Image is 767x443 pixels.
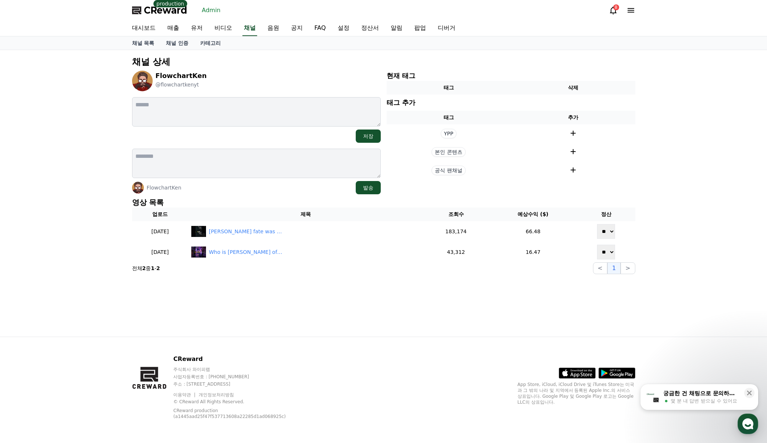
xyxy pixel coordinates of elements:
[156,265,160,271] strong: 2
[511,111,635,124] th: 추가
[518,382,635,405] p: App Store, iCloud, iCloud Drive 및 iTunes Store는 미국과 그 밖의 나라 및 지역에서 등록된 Apple Inc.의 서비스 상표입니다. Goo...
[156,81,207,88] p: @flowchartkenyt
[173,392,196,397] a: 이용약관
[199,4,224,16] a: Admin
[161,21,185,36] a: 매출
[209,248,283,256] div: Who is Leblanc of the Black Rose? #shorts #leagueoflegends #arcane #arcaneclip
[607,262,621,274] button: 1
[132,4,187,16] a: CReward
[126,36,160,50] a: 채널 목록
[209,21,238,36] a: 비디오
[489,242,577,262] td: 16.47
[209,228,283,235] div: Caitlyn's fate was VERY obvious #shorts #leagueoflegends #arcane #arcaneclip #ekkoarcane #gaming
[173,381,302,387] p: 주소 : [STREET_ADDRESS]
[385,21,408,36] a: 알림
[387,111,511,124] th: 태그
[132,182,144,194] img: FlowchartKen
[489,208,577,221] th: 예상수익 ($)
[489,221,577,242] td: 66.48
[387,81,511,95] th: 태그
[441,129,457,138] span: YPP
[309,21,332,36] a: FAQ
[355,21,385,36] a: 정산서
[142,265,146,271] strong: 2
[147,184,181,191] p: FlowchartKen
[432,21,461,36] a: 디버거
[332,21,355,36] a: 설정
[160,36,194,50] a: 채널 인증
[511,81,635,95] th: 삭제
[156,71,207,81] p: FlowchartKen
[191,247,420,258] a: Who is Leblanc of the Black Rose? #shorts #leagueoflegends #arcane #arcaneclip Who is [PERSON_NAM...
[242,21,257,36] a: 채널
[173,355,302,364] p: CReward
[432,166,465,175] span: 공식 팬채널
[432,147,465,157] span: 본인 콘텐츠
[132,197,635,208] p: 영상 목록
[285,21,309,36] a: 공지
[423,208,489,221] th: 조회수
[387,71,635,81] p: 현재 태그
[173,408,291,419] p: CReward production (a1445aad25f47f537713608a22285d1ad068925c)
[194,36,227,50] a: 카테고리
[613,4,619,10] div: 8
[356,181,381,194] button: 발송
[262,21,285,36] a: 음원
[132,71,153,91] img: FlowchartKen
[151,265,155,271] strong: 1
[132,208,188,221] th: 업로드
[577,208,635,221] th: 정산
[408,21,432,36] a: 팝업
[423,221,489,242] td: 183,174
[593,262,607,274] button: <
[356,130,381,143] button: 저장
[188,208,423,221] th: 제목
[191,247,206,258] img: Who is Leblanc of the Black Rose? #shorts #leagueoflegends #arcane #arcaneclip
[609,6,618,15] a: 8
[132,242,188,262] td: [DATE]
[132,221,188,242] td: [DATE]
[185,21,209,36] a: 유저
[132,56,635,68] p: 채널 상세
[132,265,160,272] p: 전체 중 -
[173,366,302,372] p: 주식회사 와이피랩
[199,392,234,397] a: 개인정보처리방침
[621,262,635,274] button: >
[144,4,187,16] span: CReward
[173,399,302,405] p: © CReward All Rights Reserved.
[191,226,206,237] img: Caitlyn's fate was VERY obvious #shorts #leagueoflegends #arcane #arcaneclip #ekkoarcane #gaming
[173,374,302,380] p: 사업자등록번호 : [PHONE_NUMBER]
[423,242,489,262] td: 43,312
[191,226,420,237] a: Caitlyn's fate was VERY obvious #shorts #leagueoflegends #arcane #arcaneclip #ekkoarcane #gaming ...
[126,21,161,36] a: 대시보드
[387,98,415,108] p: 태그 추가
